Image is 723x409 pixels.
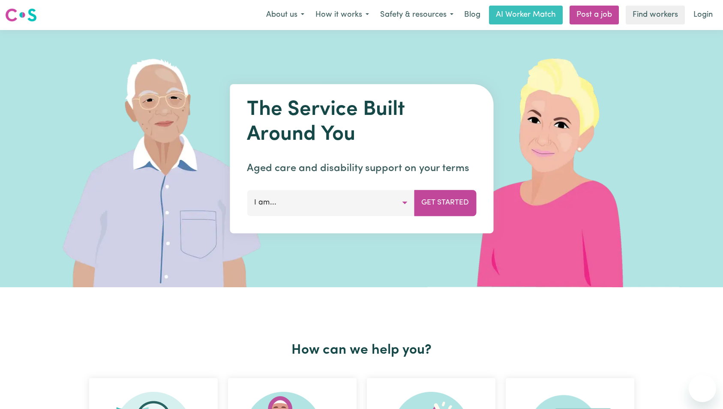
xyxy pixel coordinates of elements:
button: How it works [310,6,375,24]
a: AI Worker Match [489,6,563,24]
button: I am... [247,190,414,216]
button: About us [261,6,310,24]
button: Safety & resources [375,6,459,24]
button: Get Started [414,190,476,216]
a: Careseekers logo [5,5,37,25]
a: Find workers [626,6,685,24]
img: Careseekers logo [5,7,37,23]
a: Blog [459,6,486,24]
h2: How can we help you? [84,342,639,358]
h1: The Service Built Around You [247,98,476,147]
iframe: Button to launch messaging window [689,375,716,402]
p: Aged care and disability support on your terms [247,161,476,176]
a: Login [688,6,718,24]
a: Post a job [570,6,619,24]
